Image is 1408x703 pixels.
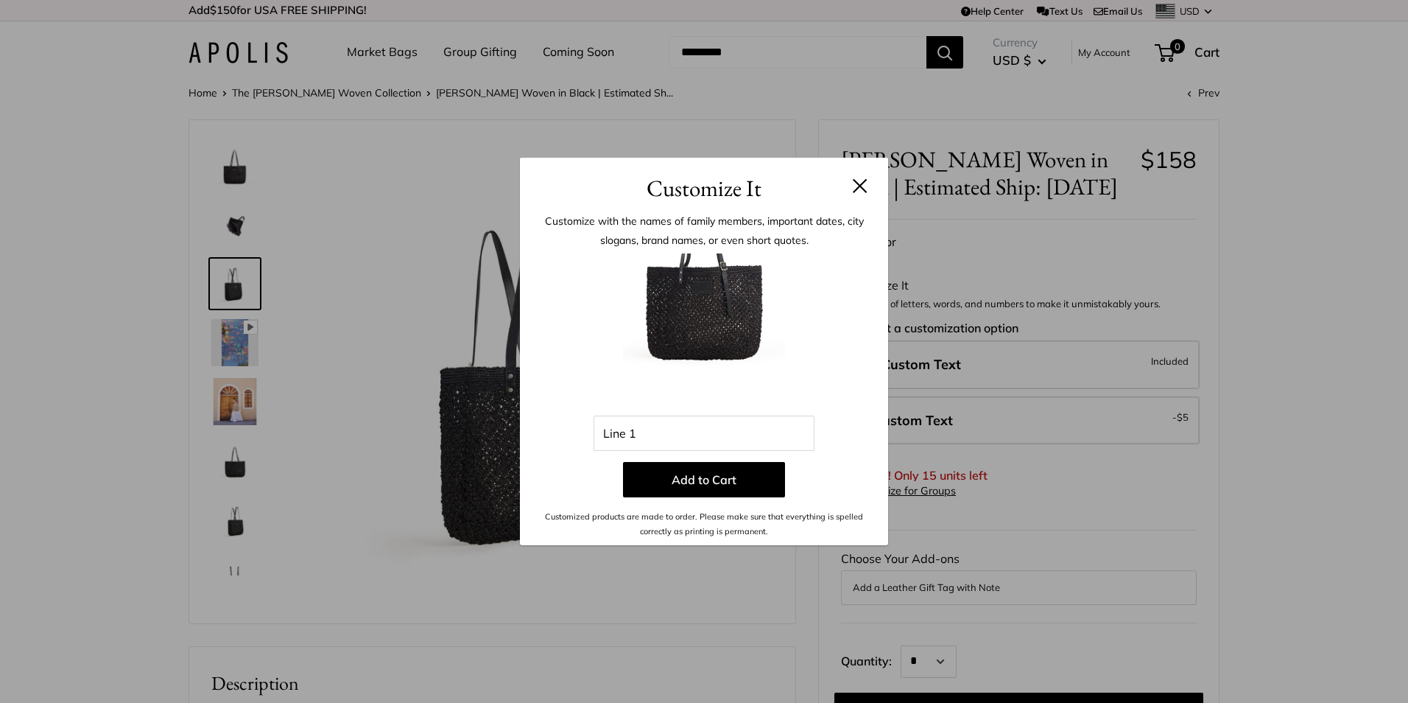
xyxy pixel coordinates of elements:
[542,211,866,250] p: Customize with the names of family members, important dates, city slogans, brand names, or even s...
[542,171,866,206] h3: Customize It
[542,509,866,539] p: Customized products are made to order. Please make sure that everything is spelled correctly as p...
[623,253,785,416] img: 1_merc-black-cust.jpg
[623,462,785,497] button: Add to Cart
[12,647,158,691] iframe: Sign Up via Text for Offers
